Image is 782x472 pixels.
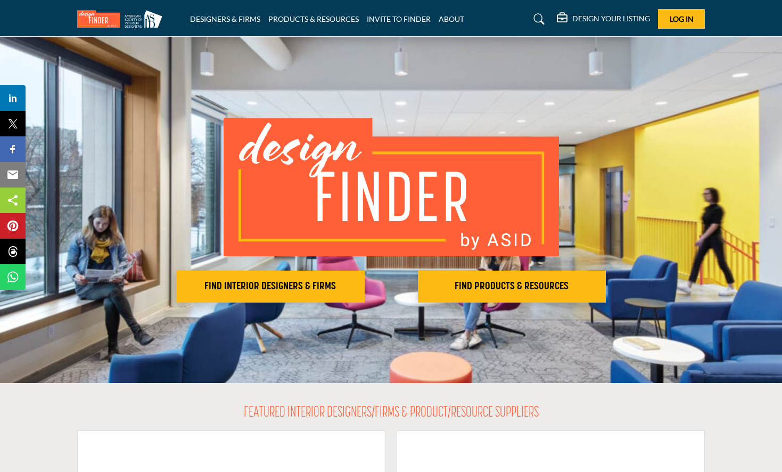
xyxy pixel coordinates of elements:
[190,14,260,23] a: DESIGNERS & FIRMS
[572,14,650,23] h5: DESIGN YOUR LISTING
[670,14,694,23] span: Log In
[523,11,551,28] a: Search
[439,14,464,23] a: ABOUT
[176,271,365,303] button: FIND INTERIOR DESIGNERS & FIRMS
[268,14,359,23] a: PRODUCTS & RESOURCES
[367,14,431,23] a: INVITE TO FINDER
[244,404,539,422] h2: FEATURED INTERIOR DESIGNERS/FIRMS & PRODUCT/RESOURCE SUPPLIERS
[224,118,559,256] img: image
[421,280,603,293] h2: FIND PRODUCTS & RESOURCES
[179,280,361,293] h2: FIND INTERIOR DESIGNERS & FIRMS
[658,9,705,29] button: Log In
[557,13,650,26] div: DESIGN YOUR LISTING
[418,271,606,303] button: FIND PRODUCTS & RESOURCES
[77,10,168,28] img: Site Logo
